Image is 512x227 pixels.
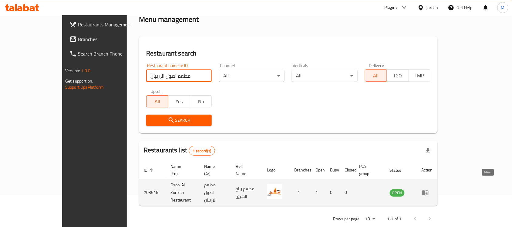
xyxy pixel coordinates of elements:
[365,69,387,82] button: All
[426,4,438,11] div: Jordan
[65,32,148,46] a: Branches
[369,63,384,68] label: Delivery
[340,179,355,206] td: 0
[78,50,143,57] span: Search Branch Phone
[236,163,255,177] span: Ref. Name
[166,179,200,206] td: Osool Al Zurbian Restaurant
[144,146,215,156] h2: Restaurants list
[146,115,212,126] button: Search
[384,4,398,11] div: Plugins
[290,161,311,179] th: Branches
[65,83,104,91] a: Support.OpsPlatform
[144,167,155,174] span: ID
[65,46,148,61] a: Search Branch Phone
[292,70,357,82] div: All
[417,161,438,179] th: Action
[65,67,80,75] span: Version:
[389,71,406,80] span: TGO
[368,71,385,80] span: All
[146,95,168,107] button: All
[146,49,430,58] h2: Restaurant search
[408,69,430,82] button: TMP
[139,179,166,206] td: 703646
[359,163,378,177] span: POS group
[325,161,340,179] th: Busy
[390,189,405,196] span: OPEN
[262,161,290,179] th: Logo
[340,161,355,179] th: Closed
[190,95,212,107] button: No
[290,179,311,206] td: 1
[150,89,162,93] label: Upsell
[149,97,166,106] span: All
[65,17,148,32] a: Restaurants Management
[267,184,282,199] img: Osool Al Zurbian Restaurant
[168,95,190,107] button: Yes
[311,161,325,179] th: Open
[411,71,428,80] span: TMP
[81,67,90,75] span: 1.0.0
[421,144,435,158] div: Export file
[151,117,207,124] span: Search
[386,69,409,82] button: TGO
[139,161,438,206] table: enhanced table
[139,15,199,24] h2: Menu management
[204,163,224,177] span: Name (Ar)
[78,21,143,28] span: Restaurants Management
[311,179,325,206] td: 1
[146,70,212,82] input: Search for restaurant name or ID..
[189,148,215,154] span: 1 record(s)
[193,97,210,106] span: No
[231,179,262,206] td: مطعم رياح الشرق
[333,215,361,223] p: Rows per page:
[200,179,231,206] td: مطعم اصول الزربيان
[78,36,143,43] span: Branches
[501,4,505,11] span: M
[170,163,192,177] span: Name (En)
[65,77,93,85] span: Get support on:
[390,189,405,197] div: OPEN
[363,215,378,224] div: Rows per page:
[219,70,285,82] div: All
[171,97,188,106] span: Yes
[325,179,340,206] td: 0
[189,146,215,156] div: Total records count
[387,215,402,223] p: 1-1 of 1
[390,167,409,174] span: Status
